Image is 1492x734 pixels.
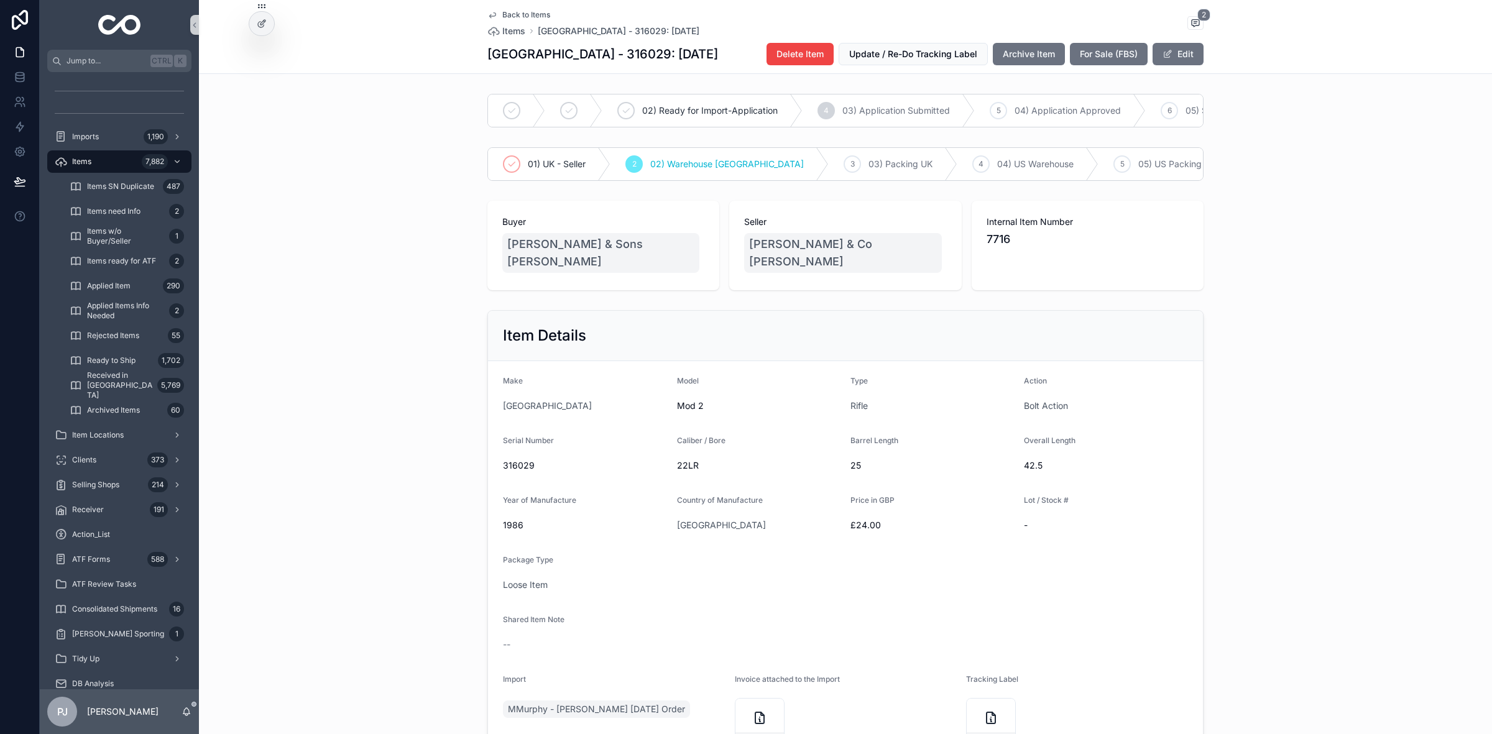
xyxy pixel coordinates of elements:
span: 2 [632,159,637,169]
span: 3 [850,159,855,169]
a: [GEOGRAPHIC_DATA] [677,519,766,531]
a: Items7,882 [47,150,191,173]
span: Country of Manufacture [677,495,763,505]
span: Receiver [72,505,104,515]
span: 5 [997,106,1001,116]
a: [GEOGRAPHIC_DATA] - 316029: [DATE] [538,25,699,37]
div: 191 [150,502,168,517]
span: Package Type [503,555,553,564]
span: Action [1024,376,1047,385]
span: 6 [1167,106,1172,116]
span: 05) US Packing [1138,158,1202,170]
span: 04) US Warehouse [997,158,1074,170]
span: 22LR [677,459,841,472]
span: 05) Shipping [1186,104,1238,117]
span: 02) Ready for Import-Application [642,104,778,117]
div: 60 [167,403,184,418]
span: Overall Length [1024,436,1075,445]
span: Items need Info [87,206,140,216]
span: 4 [824,106,829,116]
span: [PERSON_NAME] & Sons [PERSON_NAME] [507,236,694,270]
h2: Item Details [503,326,586,346]
span: Type [850,376,868,385]
span: Year of Manufacture [503,495,576,505]
span: Clients [72,455,96,465]
button: For Sale (FBS) [1070,43,1148,65]
span: Selling Shops [72,480,119,490]
span: [PERSON_NAME] Sporting [72,629,164,639]
button: Edit [1153,43,1204,65]
span: Caliber / Bore [677,436,725,445]
span: Lot / Stock # [1024,495,1069,505]
span: 1986 [503,519,667,531]
span: [PERSON_NAME] & Co [PERSON_NAME] [749,236,936,270]
span: Archive Item [1003,48,1055,60]
span: Rifle [850,400,868,412]
a: [PERSON_NAME] & Sons [PERSON_NAME] [502,233,699,273]
span: MMurphy - [PERSON_NAME] [DATE] Order [508,703,685,715]
span: Tracking Label [966,674,1018,684]
span: Jump to... [67,56,145,66]
span: Item Locations [72,430,124,440]
span: 42.5 [1024,459,1188,472]
span: K [175,56,185,66]
span: ATF Review Tasks [72,579,136,589]
a: Received in [GEOGRAPHIC_DATA]5,769 [62,374,191,397]
span: Applied Items Info Needed [87,301,164,321]
span: Archived Items [87,405,140,415]
span: Shared Item Note [503,615,564,624]
span: 5 [1120,159,1125,169]
span: -- [503,638,510,651]
span: Back to Items [502,10,550,20]
a: [PERSON_NAME] Sporting1 [47,623,191,645]
a: Ready to Ship1,702 [62,349,191,372]
div: 16 [169,602,184,617]
div: 290 [163,278,184,293]
span: 316029 [503,459,667,472]
a: Item Locations [47,424,191,446]
a: DB Analysis [47,672,191,695]
span: ATF Forms [72,554,110,564]
button: Update / Re-Do Tracking Label [839,43,988,65]
span: Items [502,25,525,37]
a: Items [487,25,525,37]
span: Rejected Items [87,331,139,341]
span: 03) Packing UK [868,158,932,170]
div: 7,882 [142,154,168,169]
span: Buyer [502,216,704,228]
div: 373 [147,452,168,467]
span: DB Analysis [72,679,114,689]
a: Bolt Action [1024,400,1068,412]
span: Internal Item Number [987,216,1189,228]
a: [PERSON_NAME] & Co [PERSON_NAME] [744,233,941,273]
span: Serial Number [503,436,554,445]
div: 55 [168,328,184,343]
img: App logo [98,15,141,35]
span: Price in GBP [850,495,895,505]
span: Received in [GEOGRAPHIC_DATA] [87,370,152,400]
h1: [GEOGRAPHIC_DATA] - 316029: [DATE] [487,45,718,63]
span: 01) UK - Seller [528,158,586,170]
span: 04) Application Approved [1015,104,1121,117]
span: 7716 [987,231,1189,248]
div: 5,769 [157,378,184,393]
span: Make [503,376,523,385]
div: 1 [169,229,184,244]
a: ATF Review Tasks [47,573,191,595]
a: Tidy Up [47,648,191,670]
span: Items SN Duplicate [87,181,154,191]
span: 03) Application Submitted [842,104,950,117]
span: Import [503,674,526,684]
span: Items ready for ATF [87,256,156,266]
a: ATF Forms588 [47,548,191,571]
span: Items w/o Buyer/Seller [87,226,164,246]
div: 588 [147,552,168,567]
span: [GEOGRAPHIC_DATA] [503,400,592,412]
div: 1 [169,626,184,641]
span: Applied Item [87,281,131,291]
a: MMurphy - [PERSON_NAME] [DATE] Order [503,700,690,718]
a: Applied Items Info Needed2 [62,300,191,322]
span: 4 [979,159,983,169]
